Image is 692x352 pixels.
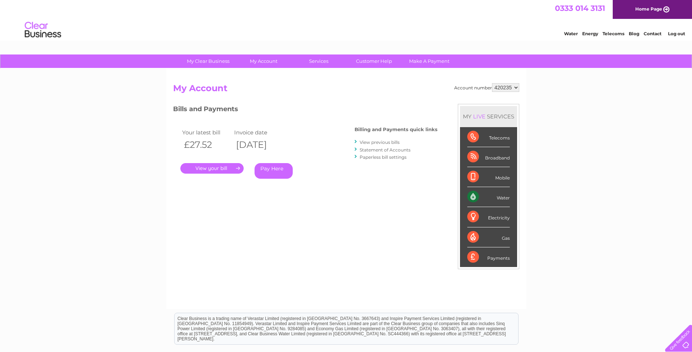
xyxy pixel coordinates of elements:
[399,54,459,68] a: Make A Payment
[472,113,487,120] div: LIVE
[173,83,519,97] h2: My Account
[555,4,605,13] a: 0333 014 3131
[467,227,510,247] div: Gas
[24,19,61,41] img: logo.png
[173,104,437,117] h3: Bills and Payments
[467,167,510,187] div: Mobile
[180,137,233,152] th: £27.52
[467,187,510,207] div: Water
[603,31,624,36] a: Telecoms
[454,83,519,92] div: Account number
[355,127,437,132] h4: Billing and Payments quick links
[178,54,238,68] a: My Clear Business
[467,207,510,227] div: Electricity
[360,139,400,145] a: View previous bills
[564,31,578,36] a: Water
[629,31,639,36] a: Blog
[232,128,285,137] td: Invoice date
[289,54,349,68] a: Services
[644,31,661,36] a: Contact
[344,54,404,68] a: Customer Help
[360,154,407,160] a: Paperless bill settings
[460,106,517,127] div: MY SERVICES
[360,147,411,153] a: Statement of Accounts
[467,247,510,267] div: Payments
[582,31,598,36] a: Energy
[467,147,510,167] div: Broadband
[232,137,285,152] th: [DATE]
[233,54,293,68] a: My Account
[668,31,685,36] a: Log out
[180,163,244,174] a: .
[180,128,233,137] td: Your latest bill
[175,4,518,35] div: Clear Business is a trading name of Verastar Limited (registered in [GEOGRAPHIC_DATA] No. 3667643...
[255,163,293,179] a: Pay Here
[467,127,510,147] div: Telecoms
